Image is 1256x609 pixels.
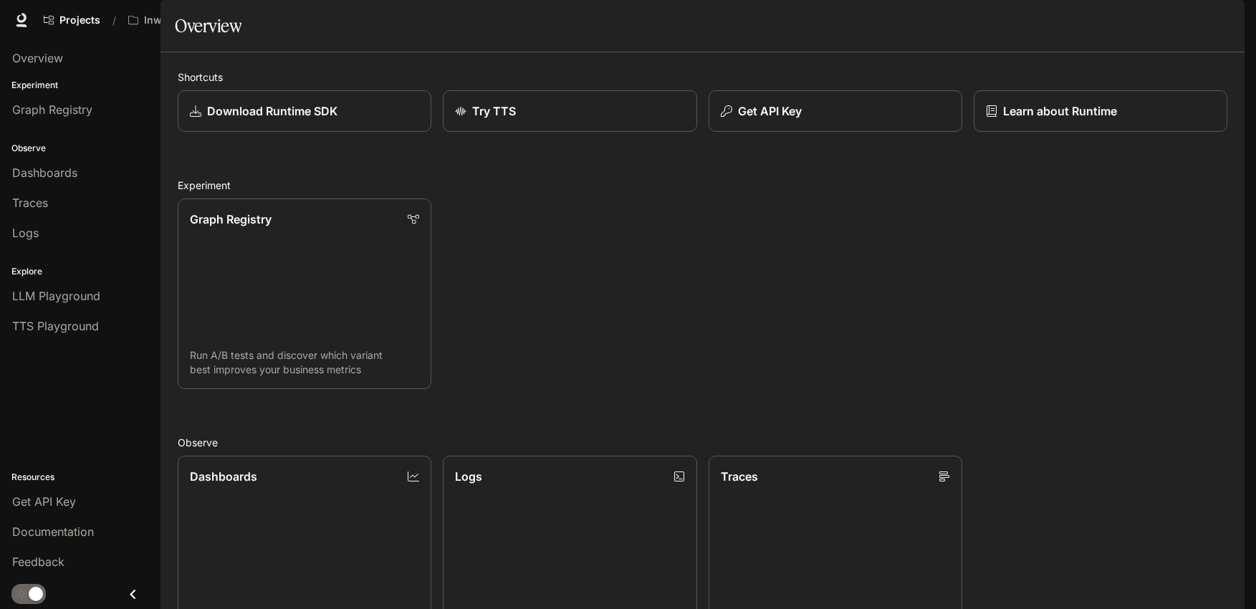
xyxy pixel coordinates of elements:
p: Logs [455,468,482,485]
a: Go to projects [37,6,107,34]
span: Projects [59,14,100,27]
p: Learn about Runtime [1003,102,1117,120]
button: Open workspace menu [122,6,246,34]
a: Download Runtime SDK [178,90,431,132]
p: Graph Registry [190,211,272,228]
h2: Experiment [178,178,1227,193]
button: Get API Key [709,90,962,132]
p: Inworld AI Demos [144,14,224,27]
a: Try TTS [443,90,696,132]
p: Get API Key [738,102,802,120]
h2: Shortcuts [178,69,1227,85]
div: / [107,13,122,28]
p: Dashboards [190,468,257,485]
h1: Overview [175,11,241,40]
a: Learn about Runtime [974,90,1227,132]
p: Download Runtime SDK [207,102,337,120]
h2: Observe [178,435,1227,450]
p: Run A/B tests and discover which variant best improves your business metrics [190,348,419,377]
p: Try TTS [472,102,516,120]
a: Graph RegistryRun A/B tests and discover which variant best improves your business metrics [178,198,431,389]
p: Traces [721,468,758,485]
